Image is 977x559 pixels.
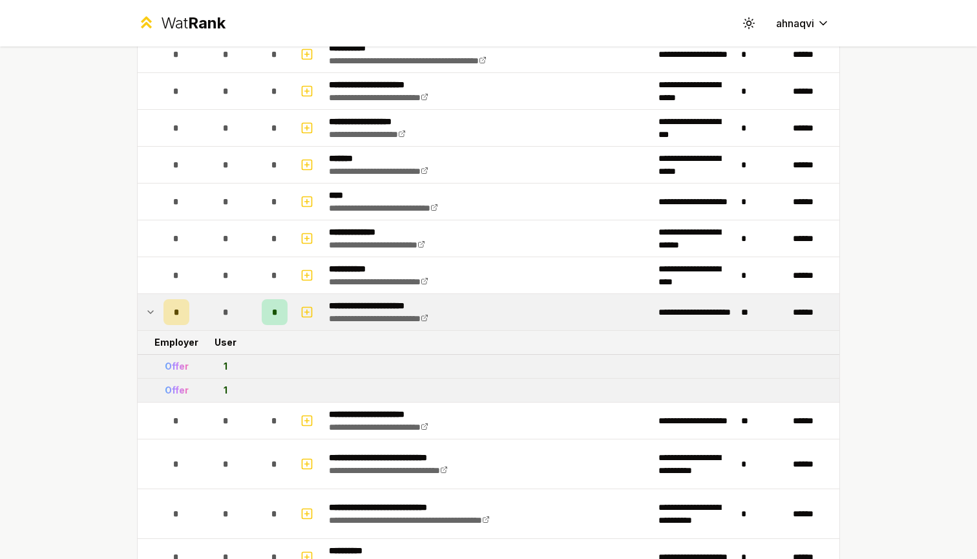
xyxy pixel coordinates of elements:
[194,331,257,354] td: User
[188,14,226,32] span: Rank
[766,12,840,35] button: ahnaqvi
[224,384,227,397] div: 1
[165,360,189,373] div: Offer
[165,384,189,397] div: Offer
[137,13,226,34] a: WatRank
[158,331,194,354] td: Employer
[161,13,226,34] div: Wat
[776,16,814,31] span: ahnaqvi
[224,360,227,373] div: 1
